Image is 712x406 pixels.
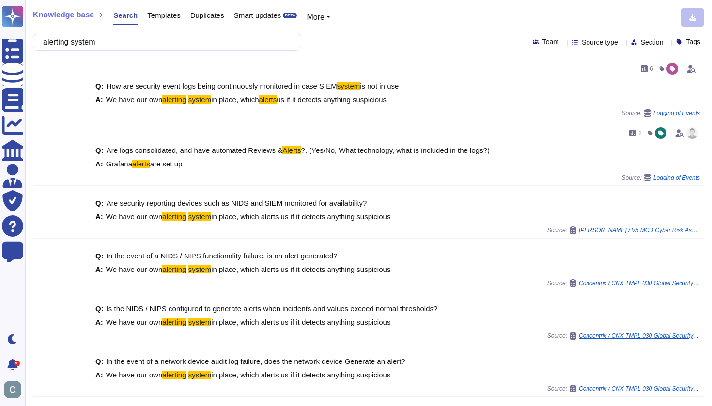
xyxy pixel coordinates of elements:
[653,175,700,180] span: Logging of Events
[542,38,559,45] span: Team
[38,33,291,50] input: Search a question or template...
[277,95,387,104] span: us if it detects anything suspicious
[150,160,183,168] span: are set up
[211,95,259,104] span: in place, which
[579,386,700,391] span: Concentrix / CNX TMPL 030 Global Security Application Assessment To be filled by Vendor
[107,357,405,365] span: In the event of a network device audit log failure, does the network device Generate an alert?
[547,226,700,234] span: Source:
[106,318,162,326] span: We have our own
[211,318,390,326] span: in place, which alerts us if it detects anything suspicious
[106,160,132,168] span: Grafana
[360,82,399,90] span: is not in use
[307,12,330,23] button: More
[579,333,700,339] span: Concentrix / CNX TMPL 030 Global Security Application Assessment To be filled by Vendor
[107,304,438,313] span: Is the NIDS / NIPS configured to generate alerts when incidents and values exceed normal thresholds?
[107,146,283,154] span: Are logs consolidated, and have automated Reviews &
[107,199,367,207] span: Are security reporting devices such as NIDS and SIEM monitored for availability?
[106,212,162,221] span: We have our own
[188,212,212,221] mark: system
[211,265,390,273] span: in place, which alerts us if it detects anything suspicious
[95,371,103,378] b: A:
[307,13,324,21] span: More
[95,358,104,365] b: Q:
[95,147,104,154] b: Q:
[95,96,103,103] b: A:
[686,127,698,139] img: user
[95,82,104,90] b: Q:
[211,371,390,379] span: in place, which alerts us if it detects anything suspicious
[188,265,212,273] mark: system
[259,95,277,104] mark: alerts
[579,280,700,286] span: Concentrix / CNX TMPL 030 Global Security Application Assessment To be filled by Vendor
[107,82,337,90] span: How are security event logs being continuously monitored in case SIEM
[547,279,700,287] span: Source:
[301,146,490,154] span: ?. (Yes/No, What technology, what is included in the logs?)
[190,12,224,19] span: Duplicates
[622,109,700,117] span: Source:
[2,379,28,400] button: user
[95,213,103,220] b: A:
[147,12,180,19] span: Templates
[282,146,301,154] mark: Alerts
[106,95,162,104] span: We have our own
[582,39,618,45] span: Source type
[641,39,664,45] span: Section
[95,199,104,207] b: Q:
[686,38,700,45] span: Tags
[113,12,138,19] span: Search
[547,332,700,340] span: Source:
[211,212,390,221] span: in place, which alerts us if it detects anything suspicious
[95,266,103,273] b: A:
[650,66,653,72] span: 6
[188,318,212,326] mark: system
[283,13,297,18] div: BETA
[653,110,700,116] span: Logging of Events
[162,265,186,273] mark: alerting
[14,361,20,366] div: 9+
[547,385,700,392] span: Source:
[622,174,700,181] span: Source:
[188,371,212,379] mark: system
[188,95,212,104] mark: system
[162,318,186,326] mark: alerting
[337,82,360,90] mark: system
[579,227,700,233] span: [PERSON_NAME] / V5 MCD Cyber Risk Assessment Questionnaire Colossyan
[638,130,642,136] span: 2
[234,12,281,19] span: Smart updates
[162,212,186,221] mark: alerting
[132,160,150,168] mark: alerts
[162,95,186,104] mark: alerting
[107,252,338,260] span: In the event of a NIDS / NIPS functionality failure, is an alert generated?
[33,11,94,19] span: Knowledge base
[106,265,162,273] span: We have our own
[95,160,103,167] b: A:
[95,252,104,259] b: Q:
[95,305,104,312] b: Q:
[95,318,103,326] b: A:
[4,381,21,398] img: user
[162,371,186,379] mark: alerting
[106,371,162,379] span: We have our own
